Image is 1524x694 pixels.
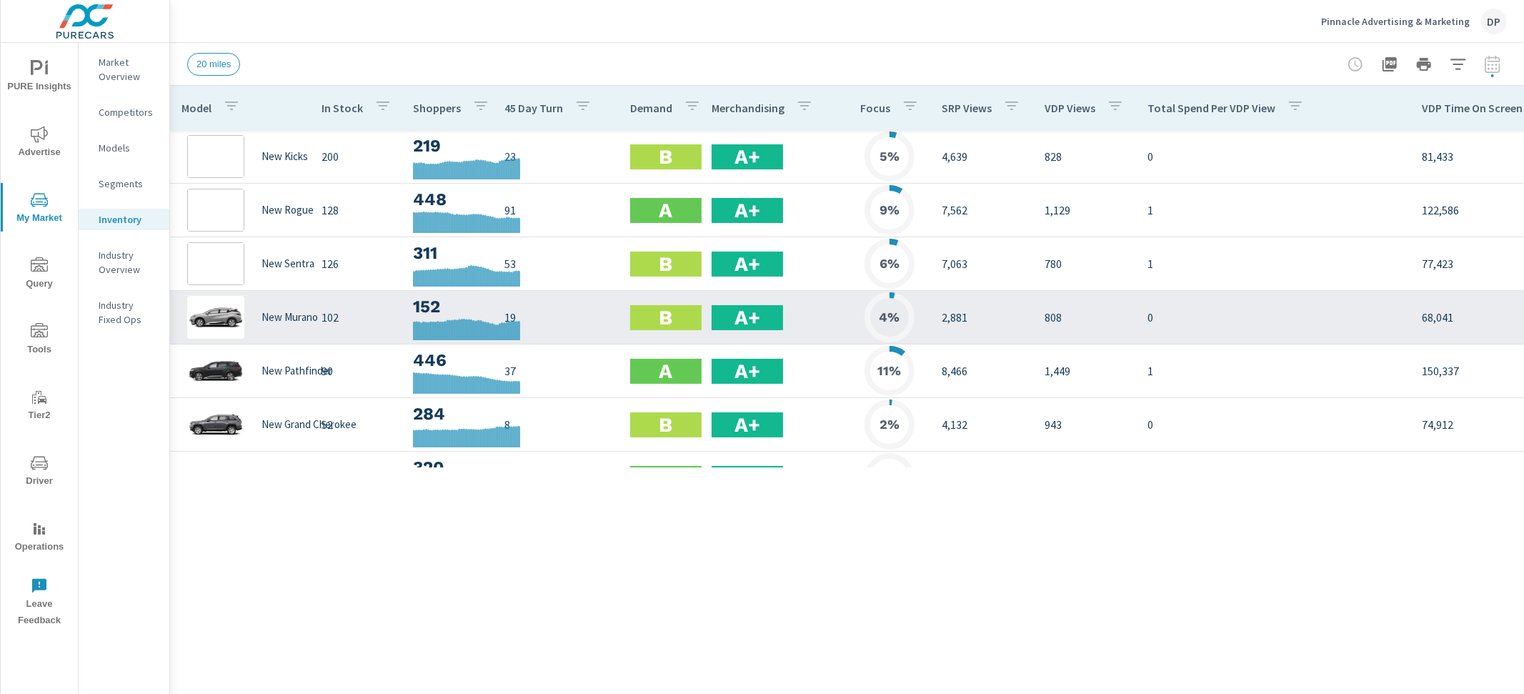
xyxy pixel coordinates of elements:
[1375,50,1404,79] button: "Export Report to PDF"
[79,244,169,280] div: Industry Overview
[734,198,760,223] h2: A+
[5,577,74,629] span: Leave Feedback
[880,310,900,324] h6: 4%
[322,309,390,326] p: 102
[942,202,1022,219] p: 7,562
[99,55,158,84] p: Market Overview
[413,134,482,158] h3: 219
[413,241,482,265] h3: 311
[322,101,363,115] p: In Stock
[942,309,1022,326] p: 2,881
[5,520,74,555] span: Operations
[504,148,607,165] p: 23
[630,101,672,115] p: Demand
[734,305,760,330] h2: A+
[734,252,760,277] h2: A+
[504,309,607,326] p: 19
[504,255,607,272] p: 53
[5,257,74,292] span: Query
[99,105,158,119] p: Competitors
[5,389,74,424] span: Tier2
[322,416,390,433] p: 52
[1422,101,1523,115] p: VDP Time On Screen
[860,101,890,115] p: Focus
[262,257,314,270] p: New Sentra
[734,144,760,169] h2: A+
[659,198,673,223] h2: A
[712,101,785,115] p: Merchandising
[880,257,900,271] h6: 6%
[79,209,169,230] div: Inventory
[1045,101,1095,115] p: VDP Views
[413,402,482,426] h3: 284
[5,323,74,358] span: Tools
[942,148,1022,165] p: 4,639
[262,311,318,324] p: New Murano
[79,101,169,123] div: Competitors
[99,177,158,191] p: Segments
[262,365,332,377] p: New Pathfinder
[187,350,244,392] img: glamour
[5,455,74,490] span: Driver
[1147,255,1399,272] p: 1
[99,298,158,327] p: Industry Fixed Ops
[659,305,673,330] h2: B
[322,255,390,272] p: 126
[79,294,169,330] div: Industry Fixed Ops
[1045,148,1125,165] p: 828
[5,60,74,95] span: PURE Insights
[322,202,390,219] p: 128
[262,204,314,217] p: New Rogue
[1147,309,1399,326] p: 0
[942,416,1022,433] p: 4,132
[79,51,169,87] div: Market Overview
[1045,309,1125,326] p: 808
[880,149,900,164] h6: 5%
[659,144,673,169] h2: B
[1147,416,1399,433] p: 0
[1147,202,1399,219] p: 1
[413,187,482,212] h3: 448
[99,141,158,155] p: Models
[1444,50,1473,79] button: Apply Filters
[942,362,1022,380] p: 8,466
[504,101,563,115] p: 45 Day Turn
[659,359,673,384] h2: A
[734,466,760,491] h2: A+
[99,212,158,227] p: Inventory
[99,248,158,277] p: Industry Overview
[79,137,169,159] div: Models
[1321,15,1470,28] p: Pinnacle Advertising & Marketing
[734,412,760,437] h2: A+
[659,412,673,437] h2: B
[504,202,607,219] p: 91
[262,150,308,163] p: New Kicks
[413,101,461,115] p: Shoppers
[942,101,992,115] p: SRP Views
[1045,202,1125,219] p: 1,129
[1147,362,1399,380] p: 1
[1,43,78,635] div: nav menu
[659,252,673,277] h2: B
[942,255,1022,272] p: 7,063
[262,418,357,431] p: New Grand Cherokee
[187,403,244,446] img: glamour
[504,416,607,433] p: 8
[1410,50,1438,79] button: Print Report
[413,348,482,372] h3: 446
[734,359,760,384] h2: A+
[188,59,239,69] span: 20 miles
[1045,255,1125,272] p: 780
[1045,416,1125,433] p: 943
[1147,148,1399,165] p: 0
[1147,101,1275,115] p: Total Spend Per VDP View
[880,417,900,432] h6: 2%
[1481,9,1507,34] div: DP
[1045,362,1125,380] p: 1,449
[5,126,74,161] span: Advertise
[5,192,74,227] span: My Market
[187,457,244,500] img: glamour
[181,101,211,115] p: Model
[880,203,900,217] h6: 9%
[413,294,482,319] h3: 152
